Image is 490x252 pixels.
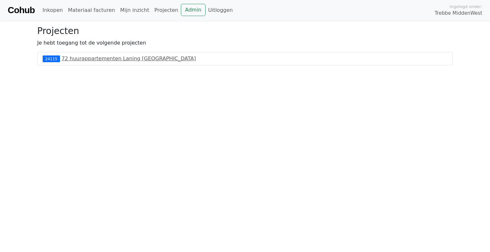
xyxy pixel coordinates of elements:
p: Je hebt toegang tot de volgende projecten [37,39,453,47]
span: Ingelogd onder: [450,4,482,10]
a: Materiaal facturen [65,4,118,17]
h3: Projecten [37,26,453,37]
a: 72 huurappartementen Laning [GEOGRAPHIC_DATA] [62,55,196,62]
a: Mijn inzicht [118,4,152,17]
div: 24115 [43,55,60,62]
a: Admin [181,4,206,16]
a: Inkopen [40,4,65,17]
a: Projecten [152,4,181,17]
span: Trebbe MiddenWest [435,10,482,17]
a: Uitloggen [206,4,235,17]
a: Cohub [8,3,35,18]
